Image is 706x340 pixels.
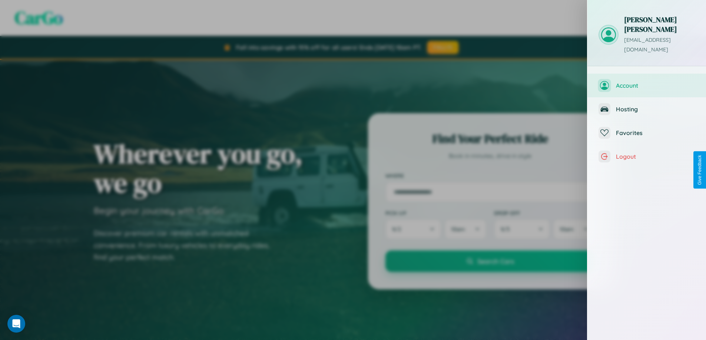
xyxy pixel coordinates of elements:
span: Logout [616,153,695,160]
button: Logout [587,145,706,168]
button: Account [587,74,706,97]
h3: [PERSON_NAME] [PERSON_NAME] [624,15,695,34]
button: Favorites [587,121,706,145]
span: Favorites [616,129,695,137]
div: Give Feedback [697,155,702,185]
button: Hosting [587,97,706,121]
span: Account [616,82,695,89]
p: [EMAIL_ADDRESS][DOMAIN_NAME] [624,36,695,55]
div: Open Intercom Messenger [7,315,25,333]
span: Hosting [616,105,695,113]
